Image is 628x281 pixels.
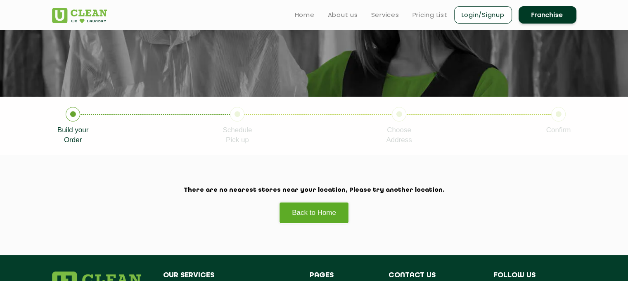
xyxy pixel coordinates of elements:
a: Home [295,10,315,20]
a: About us [328,10,358,20]
p: Build your Order [57,125,89,145]
a: Login/Signup [454,6,512,24]
img: UClean Laundry and Dry Cleaning [52,8,107,23]
p: Confirm [546,125,571,135]
a: Back to Home [279,202,349,224]
h2: There are no nearest stores near your location, Please try another location. [52,187,576,194]
a: Services [371,10,399,20]
p: Choose Address [386,125,412,145]
a: Pricing List [412,10,448,20]
a: Franchise [519,6,576,24]
p: Schedule Pick up [223,125,252,145]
